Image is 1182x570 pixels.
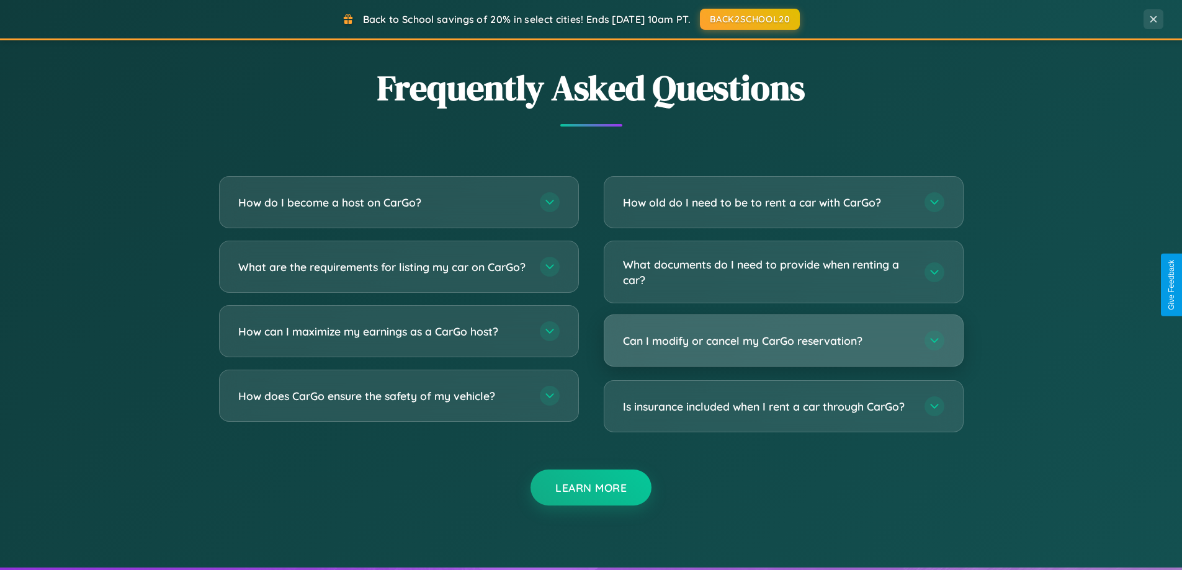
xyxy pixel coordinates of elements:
h3: What documents do I need to provide when renting a car? [623,257,912,287]
button: BACK2SCHOOL20 [700,9,800,30]
span: Back to School savings of 20% in select cities! Ends [DATE] 10am PT. [363,13,691,25]
h3: How can I maximize my earnings as a CarGo host? [238,324,527,339]
h3: Can I modify or cancel my CarGo reservation? [623,333,912,349]
h3: What are the requirements for listing my car on CarGo? [238,259,527,275]
h3: How do I become a host on CarGo? [238,195,527,210]
h2: Frequently Asked Questions [219,64,964,112]
div: Give Feedback [1167,260,1176,310]
h3: How does CarGo ensure the safety of my vehicle? [238,388,527,404]
h3: Is insurance included when I rent a car through CarGo? [623,399,912,414]
button: Learn More [531,470,651,505]
h3: How old do I need to be to rent a car with CarGo? [623,195,912,210]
